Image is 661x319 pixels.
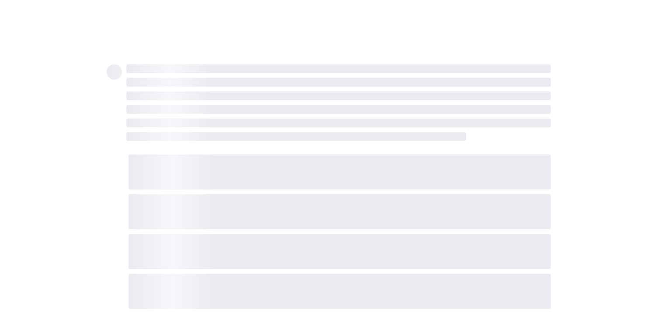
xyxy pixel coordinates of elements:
[126,132,466,141] span: ‌
[126,78,551,87] span: ‌
[126,91,551,100] span: ‌
[126,105,551,114] span: ‌
[126,64,551,73] span: ‌
[107,64,122,80] span: ‌
[129,154,551,189] span: ‌
[129,194,551,229] span: ‌
[129,274,551,309] span: ‌
[126,119,551,127] span: ‌
[129,234,551,269] span: ‌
